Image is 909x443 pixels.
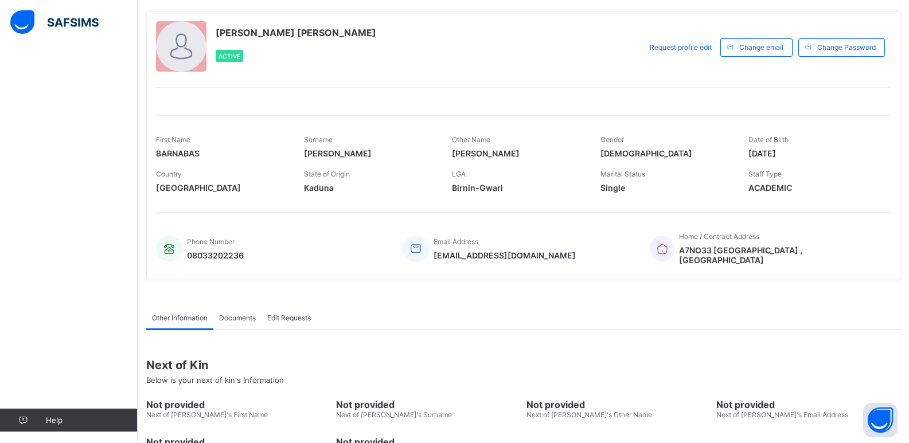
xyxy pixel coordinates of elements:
span: Marital Status [600,170,645,178]
span: State of Origin [304,170,350,178]
span: Change email [739,43,783,52]
span: [DATE] [748,148,879,158]
span: ACADEMIC [748,183,879,193]
span: Next of [PERSON_NAME]'s Email Address [716,410,848,419]
span: Birnin-Gwari [452,183,583,193]
span: [GEOGRAPHIC_DATA] [156,183,287,193]
span: [PERSON_NAME] [452,148,583,158]
span: Surname [304,135,333,144]
span: [DEMOGRAPHIC_DATA] [600,148,731,158]
span: Next of [PERSON_NAME]'s Other Name [526,410,652,419]
span: Email Address [434,237,478,246]
span: [PERSON_NAME] [304,148,435,158]
span: Home / Contract Address [679,232,759,241]
span: Not provided [336,399,520,410]
span: Not provided [526,399,711,410]
span: First Name [156,135,190,144]
span: Kaduna [304,183,435,193]
span: Not provided [146,399,330,410]
span: Phone Number [187,237,235,246]
span: Change Password [817,43,876,52]
span: A7NO33 [GEOGRAPHIC_DATA] , [GEOGRAPHIC_DATA] [679,245,879,265]
img: safsims [10,10,99,34]
span: Request profile edit [650,43,712,52]
span: 08033202236 [187,250,244,260]
span: Documents [219,313,256,322]
span: Staff Type [748,170,782,178]
span: LGA [452,170,466,178]
span: BARNABAS [156,148,287,158]
span: Below is your next of kin's Information [146,375,284,385]
span: Other Information [152,313,208,322]
span: Other Name [452,135,490,144]
button: Open asap [863,403,898,437]
span: Next of Kin [146,358,900,372]
span: [PERSON_NAME] [PERSON_NAME] [216,27,376,38]
span: Help [46,415,137,425]
span: Next of [PERSON_NAME]'s First Name [146,410,268,419]
span: Edit Requests [267,313,311,322]
span: [EMAIL_ADDRESS][DOMAIN_NAME] [434,250,576,260]
span: Country [156,170,182,178]
span: Single [600,183,731,193]
span: Next of [PERSON_NAME]'s Surname [336,410,452,419]
span: Active [219,53,240,60]
span: Date of Birth [748,135,789,144]
span: Not provided [716,399,900,410]
span: Gender [600,135,624,144]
